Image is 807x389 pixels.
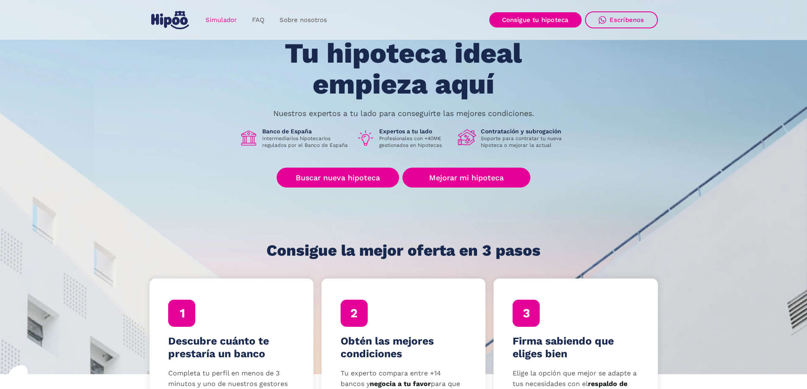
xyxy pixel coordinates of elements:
[150,8,191,33] a: home
[513,335,639,360] h4: Firma sabiendo que eliges bien
[244,12,272,28] a: FAQ
[481,135,568,149] p: Soporte para contratar tu nueva hipoteca o mejorar la actual
[266,242,541,259] h1: Consigue la mejor oferta en 3 pasos
[379,127,451,135] h1: Expertos a tu lado
[341,335,467,360] h4: Obtén las mejores condiciones
[481,127,568,135] h1: Contratación y subrogación
[198,12,244,28] a: Simulador
[610,16,644,24] div: Escríbenos
[262,127,349,135] h1: Banco de España
[489,12,582,28] a: Consigue tu hipoteca
[273,110,534,117] p: Nuestros expertos a tu lado para conseguirte las mejores condiciones.
[243,38,564,99] h1: Tu hipoteca ideal empieza aquí
[277,168,399,188] a: Buscar nueva hipoteca
[370,380,431,388] strong: negocia a tu favor
[402,168,530,188] a: Mejorar mi hipoteca
[272,12,335,28] a: Sobre nosotros
[262,135,349,149] p: Intermediarios hipotecarios regulados por el Banco de España
[585,11,658,28] a: Escríbenos
[168,335,294,360] h4: Descubre cuánto te prestaría un banco
[379,135,451,149] p: Profesionales con +40M€ gestionados en hipotecas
